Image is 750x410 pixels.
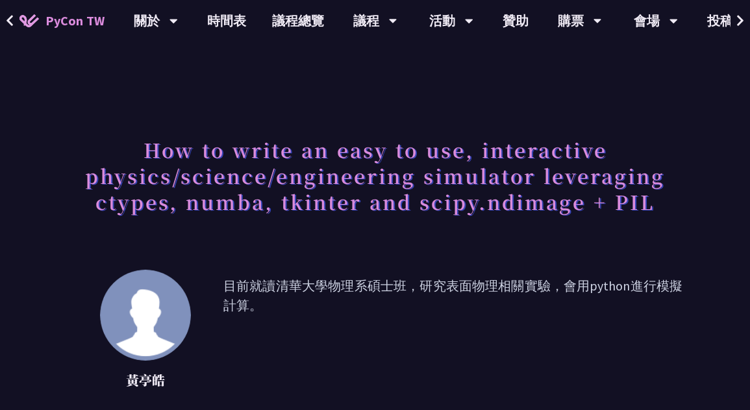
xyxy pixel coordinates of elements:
[223,276,682,393] p: 目前就讀清華大學物理系碩士班，研究表面物理相關實驗，會用python進行模擬計算。
[6,5,118,37] a: PyCon TW
[68,130,682,221] h1: How to write an easy to use, interactive physics/science/engineering simulator leveraging ctypes,...
[100,370,191,390] p: 黃亭皓
[19,14,39,27] img: Home icon of PyCon TW 2025
[100,270,191,361] img: 黃亭皓
[45,11,105,31] span: PyCon TW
